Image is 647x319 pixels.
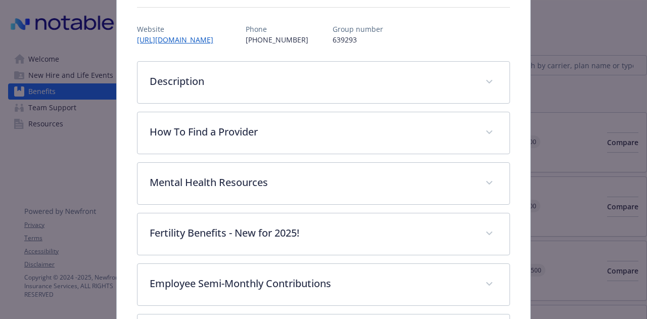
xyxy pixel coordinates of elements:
div: How To Find a Provider [137,112,509,154]
p: How To Find a Provider [150,124,473,140]
p: Mental Health Resources [150,175,473,190]
div: Description [137,62,509,103]
p: [PHONE_NUMBER] [246,34,308,45]
div: Fertility Benefits - New for 2025! [137,213,509,255]
p: Website [137,24,221,34]
div: Mental Health Resources [137,163,509,204]
p: Phone [246,24,308,34]
p: Group number [333,24,383,34]
p: Description [150,74,473,89]
p: 639293 [333,34,383,45]
p: Employee Semi-Monthly Contributions [150,276,473,291]
p: Fertility Benefits - New for 2025! [150,225,473,241]
a: [URL][DOMAIN_NAME] [137,35,221,44]
div: Employee Semi-Monthly Contributions [137,264,509,305]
